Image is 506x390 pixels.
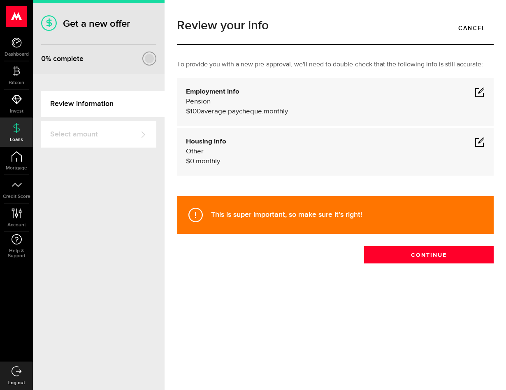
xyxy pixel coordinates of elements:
button: Open LiveChat chat widget [7,3,31,28]
span: 0 [190,158,194,165]
h1: Get a new offer [41,18,156,30]
span: $100 [186,108,201,115]
span: 0 [41,54,46,63]
strong: This is super important, so make sure it's right! [211,210,362,219]
button: Continue [364,246,494,263]
b: Housing info [186,138,226,145]
span: average paycheque, [201,108,264,115]
a: Cancel [450,19,494,37]
span: monthly [196,158,220,165]
p: To provide you with a new pre-approval, we'll need to double-check that the following info is sti... [177,60,494,70]
h1: Review your info [177,19,494,32]
a: Select amount [41,121,156,148]
a: Review information [41,91,165,117]
span: Other [186,148,204,155]
span: $ [186,158,190,165]
span: monthly [264,108,288,115]
span: Pension [186,98,211,105]
div: % complete [41,52,84,66]
b: Employment info [186,88,239,95]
